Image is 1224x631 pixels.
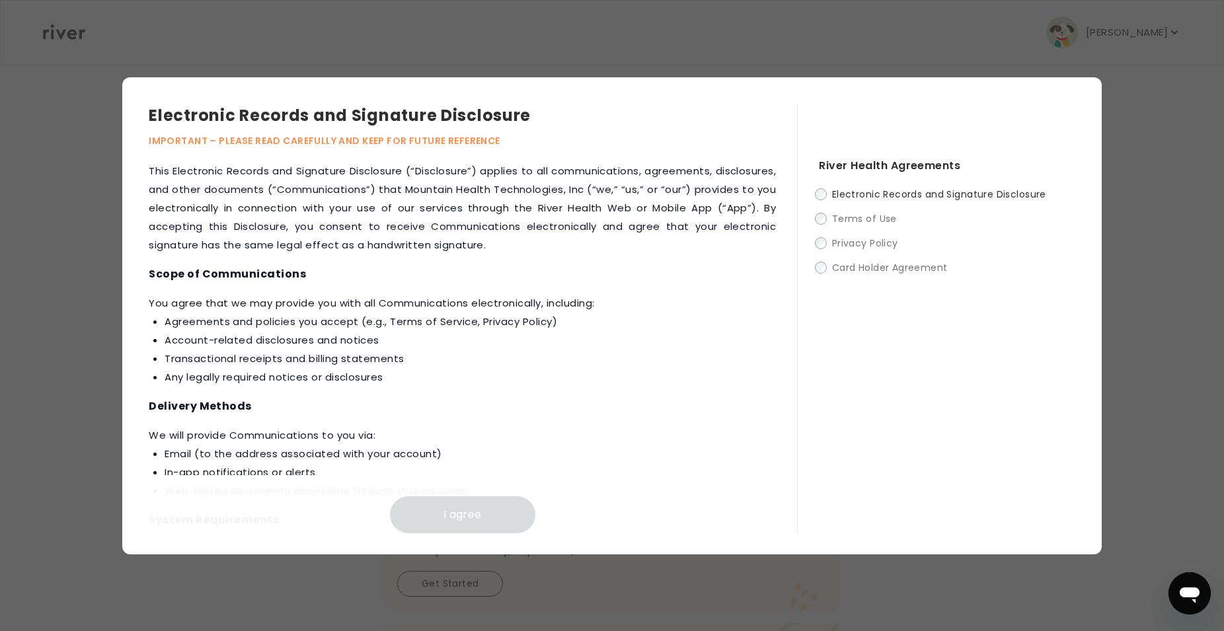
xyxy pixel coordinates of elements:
p: IMPORTANT – PLEASE READ CAREFULLY AND KEEP FOR FUTURE REFERENCE [149,133,797,149]
span: Card Holder Agreement [832,261,948,274]
button: I agree [390,496,535,533]
h4: Scope of Communications [149,265,776,283]
span: Terms of Use [832,212,897,225]
li: Agreements and policies you accept (e.g., Terms of Service, Privacy Policy) [165,313,776,331]
li: Email (to the address associated with your account) [165,445,776,463]
li: Any legally required notices or disclosures [165,368,776,387]
span: Privacy Policy [832,237,898,250]
li: Account-related disclosures and notices [165,331,776,350]
p: ‍We will provide Communications to you via: [149,426,776,500]
iframe: Button to launch messaging window [1168,572,1211,614]
li: In-app notifications or alerts [165,463,776,482]
li: Transactional receipts and billing statements [165,350,776,368]
h4: River Health Agreements [819,157,1075,175]
h4: Delivery Methods [149,397,776,416]
p: This Electronic Records and Signature Disclosure (“Disclosure”) applies to all communications, ag... [149,162,776,254]
span: Electronic Records and Signature Disclosure [832,188,1046,201]
p: ‍You agree that we may provide you with all Communications electronically, including: [149,294,776,387]
h3: Electronic Records and Signature Disclosure [149,104,797,128]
